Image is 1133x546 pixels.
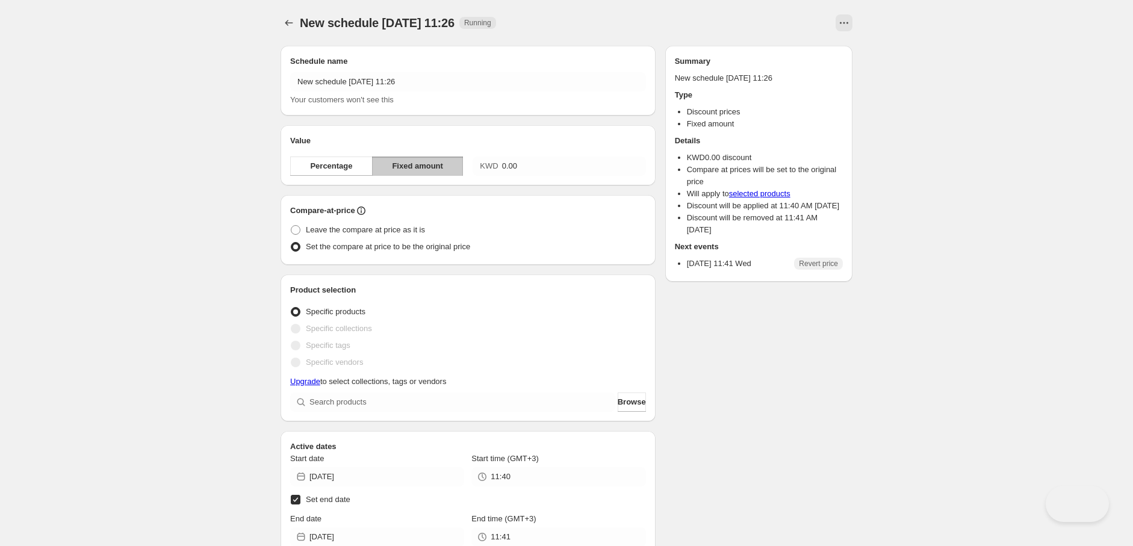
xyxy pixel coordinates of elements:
h2: Product selection [290,284,646,296]
span: End date [290,514,321,523]
h2: Type [675,89,843,101]
a: Upgrade [290,377,320,386]
span: End time (GMT+3) [471,514,536,523]
h2: Schedule name [290,55,646,67]
span: Revert price [799,259,838,268]
button: Browse [618,392,646,412]
span: Specific collections [306,324,372,333]
span: Leave the compare at price as it is [306,225,425,234]
span: Specific tags [306,341,350,350]
button: View actions for New schedule Sep 03 2025 11:26 [836,14,852,31]
li: Fixed amount [687,118,843,130]
span: Your customers won't see this [290,95,394,104]
h2: Active dates [290,441,646,453]
li: Discount will be removed at 11:41 AM [DATE] [687,212,843,236]
span: New schedule [DATE] 11:26 [300,16,455,29]
p: to select collections, tags or vendors [290,376,646,388]
span: Specific products [306,307,365,316]
span: Running [464,18,491,28]
button: Percentage [290,157,373,176]
span: Browse [618,396,646,408]
span: Fixed amount [392,160,443,172]
li: Compare at prices will be set to the original price [687,164,843,188]
li: KWD 0.00 discount [687,152,843,164]
h2: Details [675,135,843,147]
a: selected products [729,189,790,198]
li: Will apply to [687,188,843,200]
p: New schedule [DATE] 11:26 [675,72,843,84]
h2: Summary [675,55,843,67]
iframe: Toggle Customer Support [1046,486,1109,522]
span: Set the compare at price to be the original price [306,242,470,251]
li: Discount prices [687,106,843,118]
h2: Value [290,135,646,147]
span: Start date [290,454,324,463]
h2: Compare-at-price [290,205,355,217]
button: Fixed amount [372,157,463,176]
span: Percentage [310,160,352,172]
span: KWD [480,161,498,170]
li: Discount will be applied at 11:40 AM [DATE] [687,200,843,212]
button: Schedules [281,14,297,31]
span: Start time (GMT+3) [471,454,539,463]
span: Set end date [306,495,350,504]
p: [DATE] 11:41 Wed [687,258,751,270]
input: Search products [309,392,615,412]
span: Specific vendors [306,358,363,367]
h2: Next events [675,241,843,253]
